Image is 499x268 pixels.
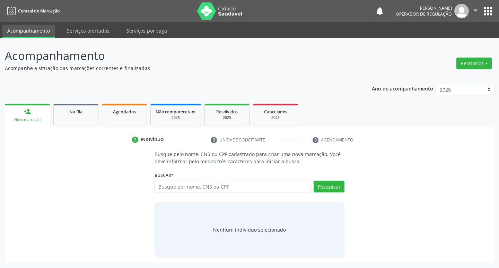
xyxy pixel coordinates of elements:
[24,108,31,115] div: person_add
[155,170,174,181] label: Buscar
[18,8,60,14] span: Central de Marcação
[213,226,286,233] div: Nenhum indivíduo selecionado
[454,4,469,18] img: img
[258,115,293,120] div: 2025
[314,181,344,192] button: Pesquisar
[456,58,492,69] button: Relatórios
[396,11,452,17] span: Operador de regulação
[10,117,45,122] div: Nova marcação
[264,109,287,115] span: Cancelados
[122,25,172,37] a: Serviços por vaga
[2,25,55,38] a: Acompanhamento
[5,64,347,72] p: Acompanhe a situação das marcações correntes e finalizadas
[5,47,347,64] p: Acompanhamento
[155,150,345,165] p: Busque pelo nome, CNS ou CPF cadastrado para criar uma nova marcação. Você deve informar pelo men...
[216,109,238,115] span: Resolvidos
[141,137,164,143] div: Indivíduo
[472,6,479,14] i: 
[132,137,138,143] div: 1
[469,4,482,18] button: 
[155,181,312,192] input: Busque por nome, CNS ou CPF
[113,109,136,115] span: Agendados
[210,115,244,120] div: 2025
[156,115,196,120] div: 2025
[69,109,82,115] span: Na fila
[5,5,60,17] a: Central de Marcação
[375,6,385,16] button: notifications
[396,5,452,11] div: [PERSON_NAME]
[156,109,196,115] span: Não compareceram
[62,25,114,37] a: Serviços ofertados
[372,84,433,93] p: Ano de acompanhamento
[482,5,494,17] button: apps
